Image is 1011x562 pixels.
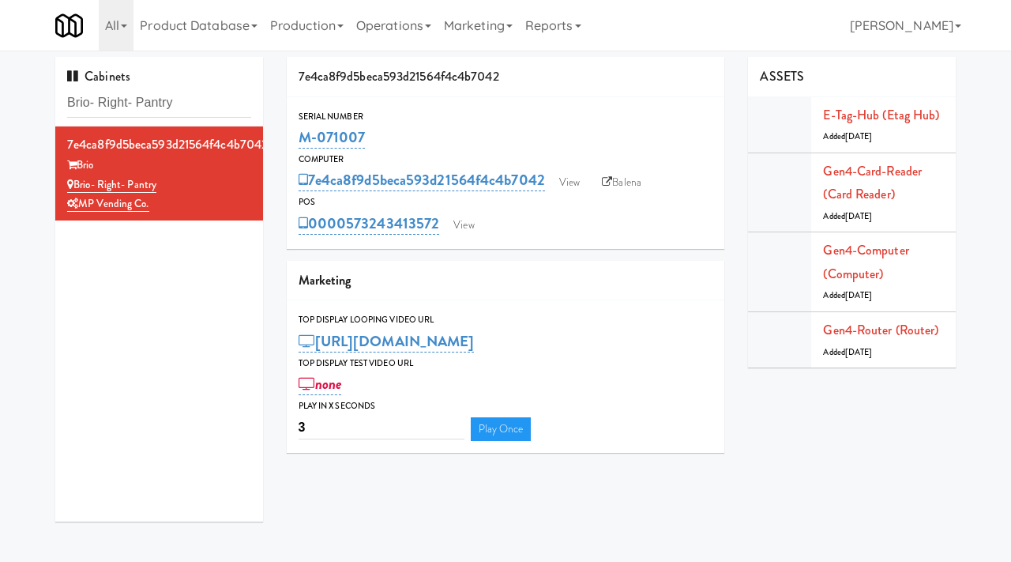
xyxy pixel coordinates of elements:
[551,171,588,194] a: View
[299,152,713,168] div: Computer
[760,67,804,85] span: ASSETS
[299,213,440,235] a: 0000573243413572
[845,289,873,301] span: [DATE]
[67,156,251,175] div: Brio
[823,346,872,358] span: Added
[823,321,938,339] a: Gen4-router (Router)
[299,330,475,353] a: [URL][DOMAIN_NAME]
[823,210,872,222] span: Added
[299,398,713,414] div: Play in X seconds
[67,67,130,85] span: Cabinets
[299,109,713,125] div: Serial Number
[55,126,263,221] li: 7e4ca8f9d5beca593d21564f4c4b7042Brio Brio- Right- PantryMP Vending Co.
[299,356,713,372] div: Top Display Test Video Url
[445,213,482,237] a: View
[299,373,342,395] a: none
[845,346,873,358] span: [DATE]
[67,89,251,118] input: Search cabinets
[823,241,908,283] a: Gen4-computer (Computer)
[299,271,351,289] span: Marketing
[67,196,149,212] a: MP Vending Co.
[55,12,83,40] img: Micromart
[823,162,922,204] a: Gen4-card-reader (Card Reader)
[471,417,532,441] a: Play Once
[845,210,873,222] span: [DATE]
[823,106,939,124] a: E-tag-hub (Etag Hub)
[594,171,649,194] a: Balena
[299,169,545,191] a: 7e4ca8f9d5beca593d21564f4c4b7042
[67,177,156,193] a: Brio- Right- Pantry
[823,289,872,301] span: Added
[67,133,251,157] div: 7e4ca8f9d5beca593d21564f4c4b7042
[823,130,872,142] span: Added
[845,130,873,142] span: [DATE]
[299,126,366,149] a: M-071007
[287,57,725,97] div: 7e4ca8f9d5beca593d21564f4c4b7042
[299,194,713,210] div: POS
[299,312,713,328] div: Top Display Looping Video Url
